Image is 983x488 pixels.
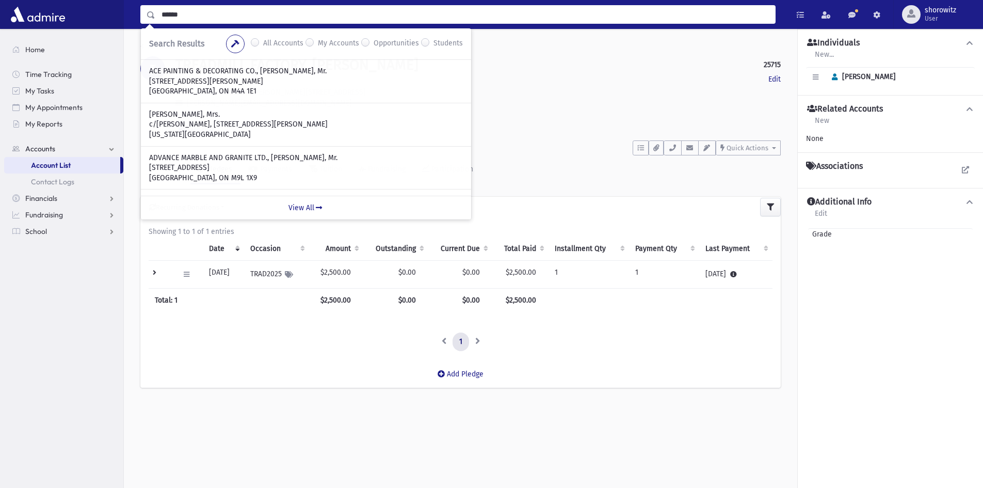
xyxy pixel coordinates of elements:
[4,41,123,58] a: Home
[149,226,772,237] div: Showing 1 to 1 of 1 entries
[309,237,363,261] th: Amount: activate to sort column ascending
[25,227,47,236] span: School
[4,66,123,83] a: Time Tracking
[4,83,123,99] a: My Tasks
[203,237,244,261] th: Date: activate to sort column ascending
[309,261,363,289] td: $2,500.00
[807,197,872,208] h4: Additional Info
[806,133,975,144] div: None
[149,119,463,130] p: c/[PERSON_NAME], [STREET_ADDRESS][PERSON_NAME]
[398,268,416,277] span: $0.00
[629,237,699,261] th: Payment Qty: activate to sort column ascending
[140,41,178,56] nav: breadcrumb
[699,237,772,261] th: Last Payment: activate to sort column ascending
[318,38,359,50] label: My Accounts
[4,207,123,223] a: Fundraising
[764,59,781,70] strong: 25715
[925,6,956,14] span: shorowitz
[31,161,71,170] span: Account List
[492,237,549,261] th: Total Paid: activate to sort column ascending
[4,99,123,116] a: My Appointments
[374,38,419,50] label: Opportunities
[149,289,309,312] th: Total: 1
[155,5,775,24] input: Search
[806,197,975,208] button: Additional Info
[31,177,74,186] span: Contact Logs
[716,140,781,155] button: Quick Actions
[4,223,123,240] a: School
[506,268,536,277] span: $2,500.00
[149,86,463,97] p: [GEOGRAPHIC_DATA], ON M4A 1E1
[814,115,830,133] a: New
[149,153,463,163] p: ADVANCE MARBLE AND GRANITE LTD., [PERSON_NAME], Mr.
[814,49,834,67] a: New...
[428,289,492,312] th: $0.00
[149,109,463,120] p: [PERSON_NAME], Mrs.
[727,144,768,152] span: Quick Actions
[827,72,896,81] span: [PERSON_NAME]
[4,157,120,174] a: Account List
[149,76,463,87] p: [STREET_ADDRESS][PERSON_NAME]
[925,14,956,23] span: User
[149,66,463,76] p: ACE PAINTING & DECORATING CO., [PERSON_NAME], Mr.
[309,289,363,312] th: $2,500.00
[149,163,463,173] p: [STREET_ADDRESS]
[141,196,471,219] a: View All
[25,119,62,129] span: My Reports
[768,74,781,85] a: Edit
[807,104,883,115] h4: Related Accounts
[492,289,549,312] th: $2,500.00
[4,116,123,132] a: My Reports
[25,103,83,112] span: My Appointments
[25,194,57,203] span: Financials
[549,261,629,289] td: 1
[263,38,303,50] label: All Accounts
[149,173,463,183] p: [GEOGRAPHIC_DATA], ON M9L 1X9
[4,140,123,157] a: Accounts
[808,229,832,240] span: Grade
[462,268,480,277] span: $0.00
[25,210,63,219] span: Fundraising
[25,45,45,54] span: Home
[807,38,860,49] h4: Individuals
[25,144,55,153] span: Accounts
[814,208,828,226] a: Edit
[4,174,123,190] a: Contact Logs
[699,261,772,289] td: [DATE]
[549,237,629,261] th: Installment Qty: activate to sort column ascending
[140,155,190,184] a: Activity
[363,289,428,312] th: $0.00
[244,261,309,289] td: TRAD2025
[149,130,463,140] p: [US_STATE][GEOGRAPHIC_DATA]
[428,237,492,261] th: Current Due: activate to sort column ascending
[140,42,178,51] a: Accounts
[149,39,204,49] span: Search Results
[8,4,68,25] img: AdmirePro
[363,237,428,261] th: Outstanding: activate to sort column ascending
[140,56,165,81] div: T
[806,38,975,49] button: Individuals
[25,86,54,96] span: My Tasks
[629,261,699,289] td: 1
[203,261,244,289] td: [DATE]
[453,333,469,351] a: 1
[806,161,863,171] h4: Associations
[429,361,492,387] a: Add Pledge
[433,38,463,50] label: Students
[806,104,975,115] button: Related Accounts
[4,190,123,207] a: Financials
[244,237,309,261] th: Occasion : activate to sort column ascending
[25,70,72,79] span: Time Tracking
